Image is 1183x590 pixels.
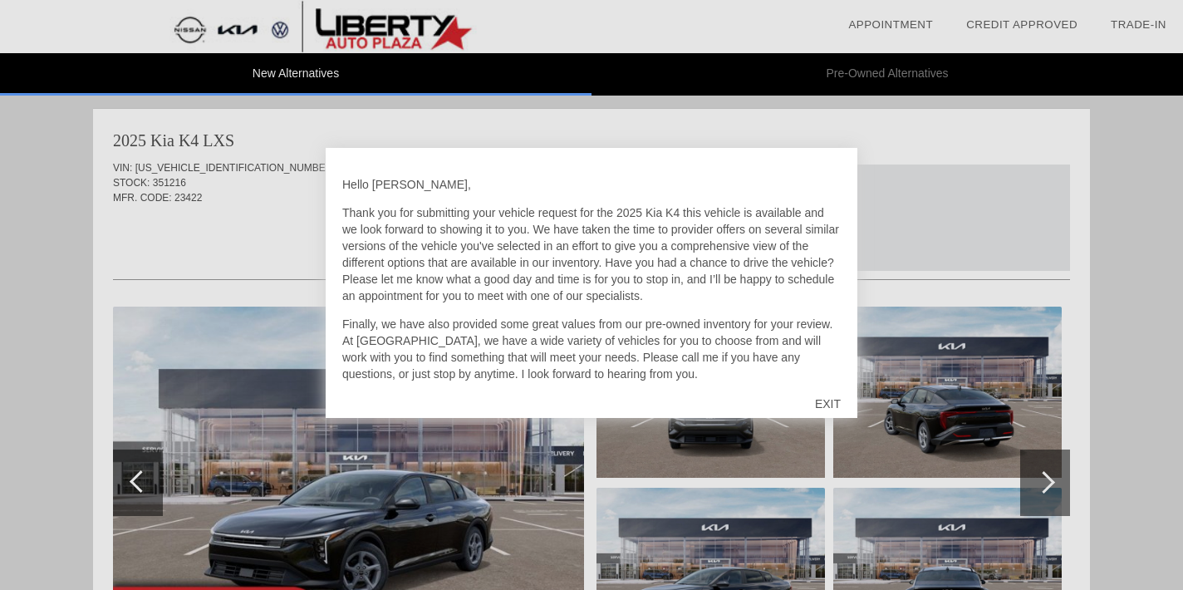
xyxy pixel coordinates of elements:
[342,316,841,382] p: Finally, we have also provided some great values from our pre-owned inventory for your review. At...
[798,379,857,429] div: EXIT
[966,18,1077,31] a: Credit Approved
[342,176,841,193] p: Hello [PERSON_NAME],
[1111,18,1166,31] a: Trade-In
[848,18,933,31] a: Appointment
[342,204,841,304] p: Thank you for submitting your vehicle request for the 2025 Kia K4 this vehicle is available and w...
